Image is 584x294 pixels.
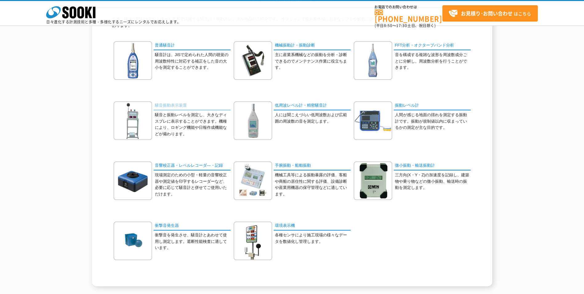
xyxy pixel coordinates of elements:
a: 微小振動・輸送振動計 [394,161,471,170]
p: 各種センサにより施工現場の様々なデータを数値化し管理します。 [275,232,351,245]
span: お電話でのお問い合わせは [375,5,442,9]
span: 8:50 [384,23,393,28]
p: 騒音と振動レベルを測定し、大きなディスプレに表示することができます。機種により、ロギング機能や日報作成機能などが備わります。 [155,112,231,137]
a: 普通騒音計 [154,41,231,50]
img: 微小振動・輸送振動計 [354,161,392,200]
p: 主に産業系機械などの振動を分析・診断できるのでメンテナンス作業に役立ちます。 [275,52,351,71]
a: 低周波レベル計・精密騒音計 [274,101,351,110]
img: 環境表示機 [234,222,272,260]
img: 機械振動計・振動診断 [234,41,272,80]
a: FFT分析・オクターブバンド分析 [394,41,471,50]
p: 音を構成する複雑な波形を周波数成分ごとに分解し、周波数分析を行うことができます。 [395,52,471,71]
a: 振動レベル計 [394,101,471,110]
span: (平日 ～ 土日、祝日除く) [375,23,436,28]
span: 17:30 [396,23,407,28]
p: 騒音計は、JISで定められた人間の聴覚の周波数特性に対応する補正をした音の大小を測定することができます。 [155,52,231,71]
a: 音響校正器・レベルレコーダ―・記録 [154,161,231,170]
a: 機械振動計・振動診断 [274,41,351,50]
a: [PHONE_NUMBER] [375,10,442,22]
img: FFT分析・オクターブバンド分析 [354,41,392,80]
img: 普通騒音計 [114,41,152,80]
p: 三方向(X・Y・Z)の加速度を記録し、建築物や乗り物などの微小振動、輸送時の振動を測定します。 [395,172,471,191]
img: 低周波レベル計・精密騒音計 [234,101,272,140]
strong: お見積り･お問い合わせ [461,10,513,17]
img: 振動レベル計 [354,101,392,140]
span: はこちら [449,9,531,18]
img: 騒音振動表示装置 [114,101,152,140]
img: 衝撃音発生器 [114,222,152,260]
p: 衝撃音を発生させ、騒音計とあわせて使用し測定します。遮断性能検査に適しています。 [155,232,231,251]
a: 手腕振動・船舶振動 [274,161,351,170]
a: 騒音振動表示装置 [154,101,231,110]
img: 手腕振動・船舶振動 [234,161,272,200]
p: 人間が感じる地面の揺れを測定する振動計です。振動が規制値以内に収まっているかの測定が主な目的です。 [395,112,471,131]
a: 衝撃音発生器 [154,222,231,231]
p: 日々進化する計測技術と多種・多様化するニーズにレンタルでお応えします。 [46,20,181,24]
p: 機械工具等による振動暴露の評価、客船や商船の居住性に関する評価、設備診断や産業用機器の保守管理などに適しています。 [275,172,351,198]
a: お見積り･お問い合わせはこちら [442,5,538,22]
img: 音響校正器・レベルレコーダ―・記録 [114,161,152,200]
a: 環境表示機 [274,222,351,231]
p: 人には聞こえづらい低周波数および広範囲の周波数の音を測定します。 [275,112,351,125]
p: 現場測定のための小型・軽量の音響校正器や測定値を印字するレコーダーなど、必要に応じて騒音計と併せてご使用いただけます。 [155,172,231,198]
